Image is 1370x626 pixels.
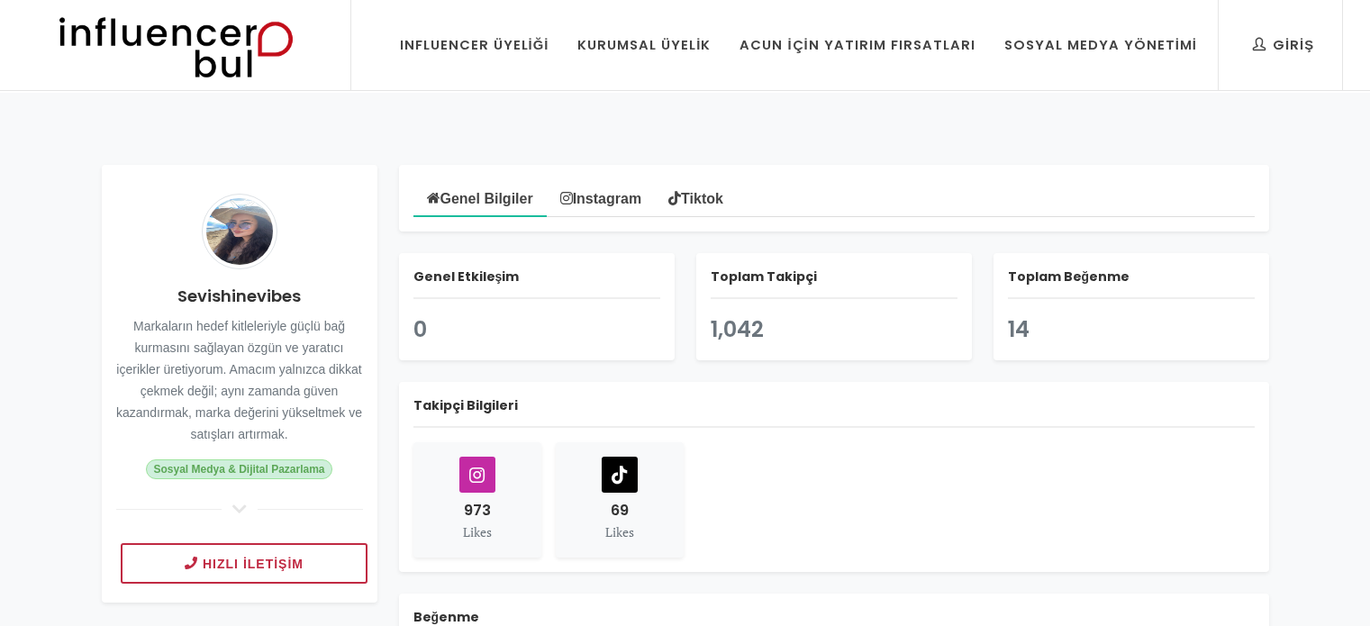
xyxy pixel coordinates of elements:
[547,179,655,215] a: Instagram
[400,35,549,55] div: Influencer Üyeliği
[146,459,333,479] span: Sosyal Medya & Dijital Pazarlama
[577,35,711,55] div: Kurumsal Üyelik
[116,319,362,441] small: Markaların hedef kitleleriyle güçlü bağ kurmasını sağlayan özgün ve yaratıcı içerikler üretiyorum...
[605,523,634,540] small: Likes
[413,268,660,299] h5: Genel Etkileşim
[611,500,629,521] span: 69
[655,179,737,215] a: Tiktok
[413,314,427,344] span: 0
[1008,314,1030,344] span: 14
[413,177,547,217] a: Genel Bilgiler
[711,268,957,299] h5: Toplam Takipçi
[1004,35,1197,55] div: Sosyal Medya Yönetimi
[1253,35,1314,55] div: Giriş
[413,396,1255,428] h5: Takipçi Bilgileri
[202,194,277,269] img: Avatar
[463,523,492,540] small: Likes
[711,314,764,344] span: 1,042
[116,284,363,308] h4: Sevishinevibes
[739,35,975,55] div: Acun İçin Yatırım Fırsatları
[464,500,491,521] span: 973
[1008,268,1255,299] h5: Toplam Beğenme
[121,543,367,584] button: Hızlı İletişim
